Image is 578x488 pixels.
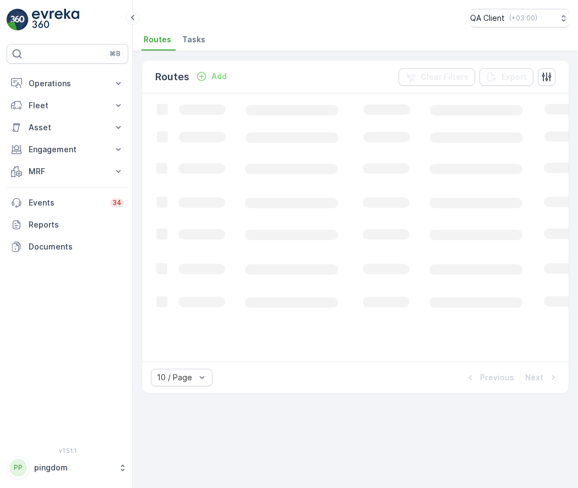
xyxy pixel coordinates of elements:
p: Add [211,71,227,82]
button: Clear Filters [399,68,475,86]
button: QA Client(+03:00) [470,9,569,27]
p: ⌘B [110,49,121,58]
button: Operations [7,73,128,95]
button: Next [524,371,560,384]
p: pingdom [34,462,113,473]
p: Asset [29,122,106,133]
a: Documents [7,236,128,258]
p: Next [525,372,543,383]
button: MRF [7,160,128,182]
button: PPpingdom [7,456,128,479]
button: Previous [464,371,515,384]
p: Clear Filters [421,71,468,82]
p: QA Client [470,13,505,24]
button: Fleet [7,95,128,117]
img: logo_light-DOdMpM7g.png [32,9,79,31]
p: 34 [112,198,122,207]
p: Documents [29,241,124,252]
p: Engagement [29,144,106,155]
div: PP [9,459,27,476]
p: ( +03:00 ) [509,14,537,23]
p: Fleet [29,100,106,111]
a: Reports [7,214,128,236]
span: Routes [144,34,171,45]
p: Reports [29,219,124,230]
a: Events34 [7,192,128,214]
button: Engagement [7,138,128,160]
p: Operations [29,78,106,89]
p: Routes [155,69,189,85]
span: v 1.51.1 [7,447,128,454]
p: Export [501,71,527,82]
span: Tasks [182,34,205,45]
img: logo [7,9,29,31]
button: Asset [7,117,128,138]
button: Export [479,68,533,86]
button: Add [192,70,231,83]
p: Previous [480,372,514,383]
p: MRF [29,166,106,177]
p: Events [29,197,103,208]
